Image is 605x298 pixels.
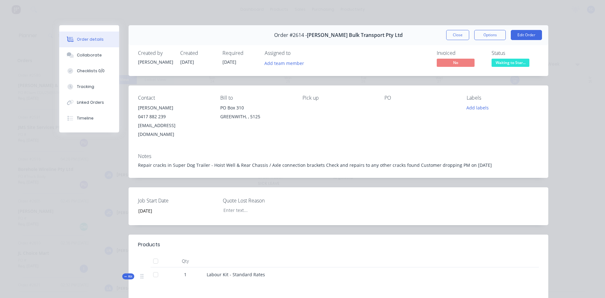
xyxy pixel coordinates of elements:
[220,103,292,124] div: PO Box 310GREENWITH, , 5125
[138,59,173,65] div: [PERSON_NAME]
[302,95,375,101] div: Pick up
[274,32,307,38] span: Order #2614 -
[220,95,292,101] div: Bill to
[138,95,210,101] div: Contact
[138,153,539,159] div: Notes
[122,273,134,279] div: Kit
[138,112,210,121] div: 0417 882 239
[584,277,599,292] iframe: Intercom live chat
[59,110,119,126] button: Timeline
[265,59,308,67] button: Add team member
[467,95,539,101] div: Labels
[77,115,94,121] div: Timeline
[222,50,257,56] div: Required
[511,30,542,40] button: Edit Order
[59,47,119,63] button: Collaborate
[138,162,539,168] div: Repair cracks in Super Dog Trailer - Hoist Well & Rear Chassis / Axle connection brackets Check a...
[207,272,265,278] span: Labour Kit - Standard Rates
[437,50,484,56] div: Invoiced
[384,95,457,101] div: PO
[474,30,506,40] button: Options
[463,103,492,112] button: Add labels
[138,103,210,139] div: [PERSON_NAME]0417 882 239[EMAIL_ADDRESS][DOMAIN_NAME]
[77,68,105,74] div: Checklists 0/0
[59,79,119,95] button: Tracking
[307,32,403,38] span: [PERSON_NAME] Bulk Transport Pty Ltd
[138,241,160,248] div: Products
[265,50,328,56] div: Assigned to
[59,63,119,79] button: Checklists 0/0
[77,37,104,42] div: Order details
[261,59,308,67] button: Add team member
[77,52,102,58] div: Collaborate
[492,59,529,68] button: Waiting to Star...
[446,30,469,40] button: Close
[223,197,302,204] label: Quote Lost Reason
[134,206,212,215] input: Enter date
[138,103,210,112] div: [PERSON_NAME]
[437,59,475,67] span: No
[180,59,194,65] span: [DATE]
[124,274,132,279] span: Kit
[492,50,539,56] div: Status
[138,197,217,204] label: Job Start Date
[220,112,292,121] div: GREENWITH, , 5125
[77,84,94,90] div: Tracking
[138,121,210,139] div: [EMAIL_ADDRESS][DOMAIN_NAME]
[184,271,187,278] span: 1
[222,59,236,65] span: [DATE]
[59,95,119,110] button: Linked Orders
[138,50,173,56] div: Created by
[220,103,292,112] div: PO Box 310
[492,59,529,67] span: Waiting to Star...
[180,50,215,56] div: Created
[77,100,104,105] div: Linked Orders
[59,32,119,47] button: Order details
[166,255,204,267] div: Qty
